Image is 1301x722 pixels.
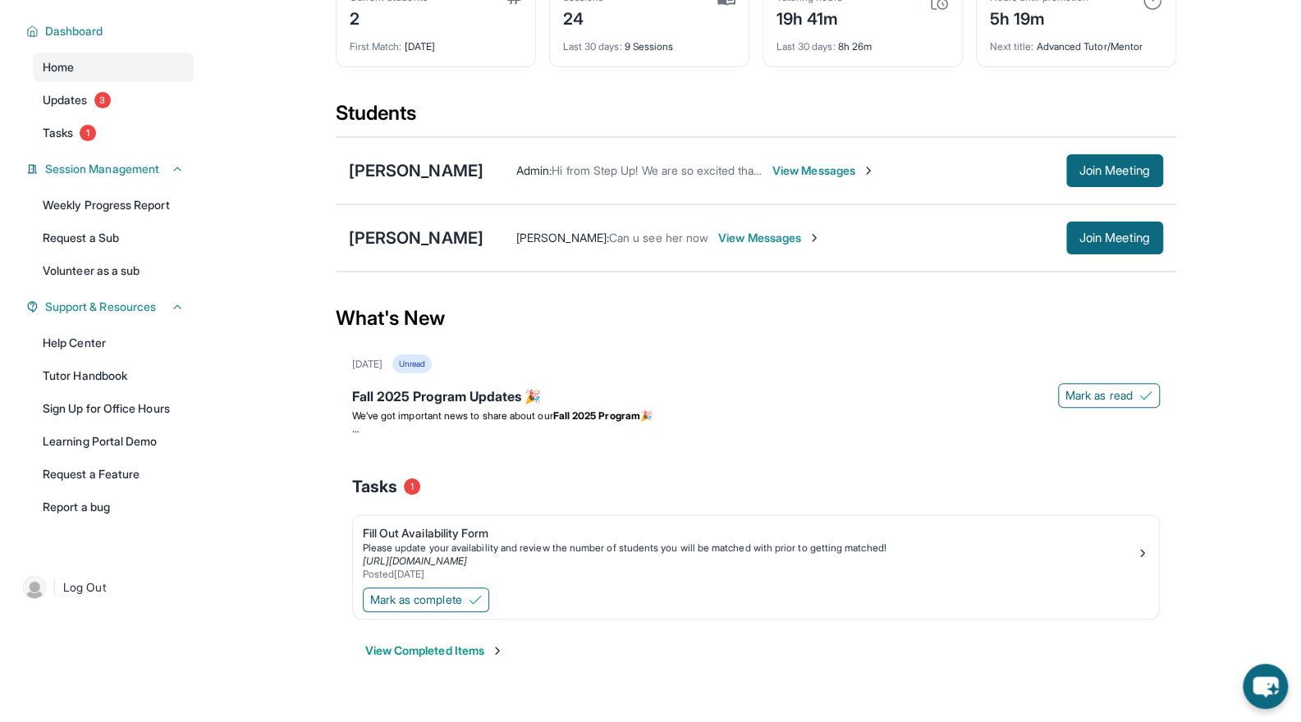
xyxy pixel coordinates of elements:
[1139,389,1152,402] img: Mark as read
[352,386,1160,409] div: Fall 2025 Program Updates 🎉
[33,492,194,522] a: Report a bug
[516,163,552,177] span: Admin :
[33,85,194,115] a: Updates3
[63,579,106,596] span: Log Out
[990,30,1162,53] div: Advanced Tutor/Mentor
[45,299,156,315] span: Support & Resources
[609,231,708,244] span: Can u see her now
[350,4,428,30] div: 2
[1079,233,1150,243] span: Join Meeting
[80,125,96,141] span: 1
[363,587,489,612] button: Mark as complete
[363,568,1136,581] div: Posted [DATE]
[640,409,653,422] span: 🎉
[363,555,467,567] a: [URL][DOMAIN_NAME]
[990,4,1088,30] div: 5h 19m
[33,394,194,423] a: Sign Up for Office Hours
[469,593,482,606] img: Mark as complete
[1058,383,1160,408] button: Mark as read
[33,328,194,358] a: Help Center
[1079,166,1150,176] span: Join Meeting
[39,161,184,177] button: Session Management
[33,190,194,220] a: Weekly Progress Report
[352,475,397,498] span: Tasks
[1243,664,1288,709] button: chat-button
[350,40,402,53] span: First Match :
[349,159,483,182] div: [PERSON_NAME]
[1065,387,1133,404] span: Mark as read
[33,361,194,391] a: Tutor Handbook
[33,223,194,253] a: Request a Sub
[350,30,522,53] div: [DATE]
[1066,154,1163,187] button: Join Meeting
[553,409,640,422] strong: Fall 2025 Program
[349,226,483,249] div: [PERSON_NAME]
[39,23,184,39] button: Dashboard
[352,409,553,422] span: We’ve got important news to share about our
[516,231,609,244] span: [PERSON_NAME] :
[33,118,194,148] a: Tasks1
[776,40,836,53] span: Last 30 days :
[16,569,194,605] a: |Log Out
[363,541,1136,555] div: Please update your availability and review the number of students you will be matched with prior ...
[33,427,194,456] a: Learning Portal Demo
[363,525,1136,541] div: Fill Out Availability Form
[33,256,194,286] a: Volunteer as a sub
[43,125,73,141] span: Tasks
[563,4,604,30] div: 24
[563,30,735,53] div: 9 Sessions
[45,23,103,39] span: Dashboard
[33,53,194,82] a: Home
[39,299,184,315] button: Support & Resources
[336,282,1176,354] div: What's New
[1066,222,1163,254] button: Join Meeting
[808,231,821,244] img: Chevron-Right
[336,100,1176,136] div: Students
[352,358,383,371] div: [DATE]
[33,459,194,489] a: Request a Feature
[990,40,1034,53] span: Next title :
[563,40,622,53] span: Last 30 days :
[53,578,57,597] span: |
[45,161,159,177] span: Session Management
[94,92,111,108] span: 3
[23,576,46,599] img: user-img
[353,515,1159,584] a: Fill Out Availability FormPlease update your availability and review the number of students you w...
[404,478,420,495] span: 1
[776,4,842,30] div: 19h 41m
[370,592,462,608] span: Mark as complete
[43,59,74,75] span: Home
[776,30,949,53] div: 8h 26m
[392,354,432,373] div: Unread
[365,642,504,659] button: View Completed Items
[43,92,88,108] span: Updates
[862,164,875,177] img: Chevron-Right
[772,162,875,179] span: View Messages
[718,230,821,246] span: View Messages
